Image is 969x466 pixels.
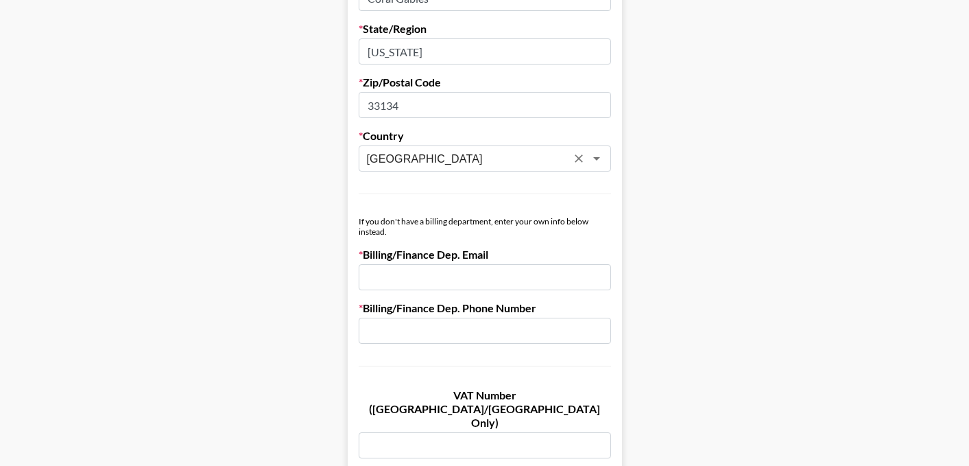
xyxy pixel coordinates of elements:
label: VAT Number ([GEOGRAPHIC_DATA]/[GEOGRAPHIC_DATA] Only) [359,388,611,430]
div: If you don't have a billing department, enter your own info below instead. [359,216,611,237]
button: Open [587,149,606,168]
label: State/Region [359,22,611,36]
label: Country [359,129,611,143]
label: Billing/Finance Dep. Phone Number [359,301,611,315]
label: Billing/Finance Dep. Email [359,248,611,261]
button: Clear [569,149,588,168]
label: Zip/Postal Code [359,75,611,89]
